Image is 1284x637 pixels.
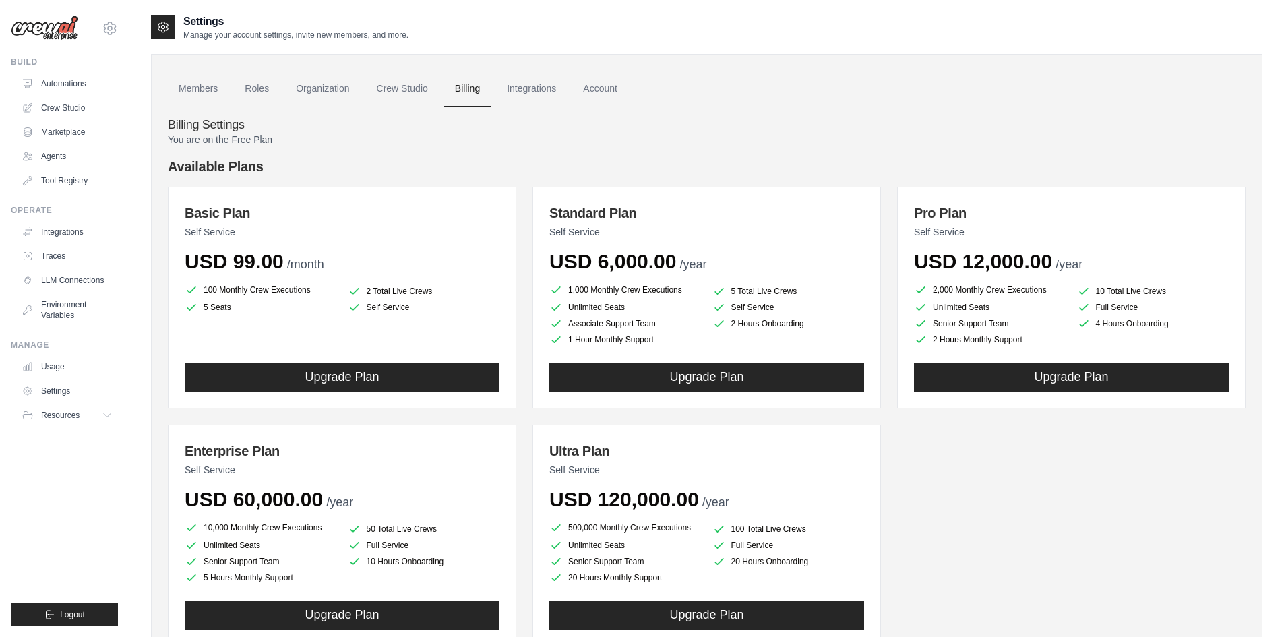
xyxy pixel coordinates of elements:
span: Logout [60,609,85,620]
h3: Ultra Plan [549,442,864,460]
li: 10 Total Live Crews [1077,284,1229,298]
span: USD 120,000.00 [549,488,699,510]
li: Self Service [348,301,500,314]
button: Upgrade Plan [185,363,499,392]
h4: Billing Settings [168,118,1246,133]
li: 4 Hours Onboarding [1077,317,1229,330]
li: 5 Total Live Crews [712,284,865,298]
h2: Settings [183,13,408,30]
li: 2 Hours Monthly Support [914,333,1066,346]
li: Associate Support Team [549,317,702,330]
p: You are on the Free Plan [168,133,1246,146]
li: 500,000 Monthly Crew Executions [549,520,702,536]
h4: Available Plans [168,157,1246,176]
a: Integrations [16,221,118,243]
li: Senior Support Team [914,317,1066,330]
li: 100 Total Live Crews [712,522,865,536]
button: Resources [16,404,118,426]
p: Self Service [549,225,864,239]
a: Traces [16,245,118,267]
li: Unlimited Seats [185,539,337,552]
li: 20 Hours Monthly Support [549,571,702,584]
li: 5 Seats [185,301,337,314]
h3: Enterprise Plan [185,442,499,460]
a: Automations [16,73,118,94]
li: 100 Monthly Crew Executions [185,282,337,298]
li: 50 Total Live Crews [348,522,500,536]
a: Billing [444,71,491,107]
button: Upgrade Plan [185,601,499,630]
a: Organization [285,71,360,107]
div: Operate [11,205,118,216]
li: 20 Hours Onboarding [712,555,865,568]
li: Unlimited Seats [914,301,1066,314]
li: 2 Total Live Crews [348,284,500,298]
span: /month [287,257,324,271]
a: Tool Registry [16,170,118,191]
img: Logo [11,16,78,41]
li: Unlimited Seats [549,539,702,552]
p: Self Service [914,225,1229,239]
div: Manage [11,340,118,351]
a: Crew Studio [366,71,439,107]
a: Members [168,71,228,107]
li: 10 Hours Onboarding [348,555,500,568]
h3: Pro Plan [914,204,1229,222]
a: Agents [16,146,118,167]
button: Upgrade Plan [914,363,1229,392]
li: 1 Hour Monthly Support [549,333,702,346]
h3: Standard Plan [549,204,864,222]
li: Senior Support Team [185,555,337,568]
a: Account [572,71,628,107]
li: Senior Support Team [549,555,702,568]
li: Self Service [712,301,865,314]
span: USD 99.00 [185,250,284,272]
span: USD 60,000.00 [185,488,323,510]
li: 2 Hours Onboarding [712,317,865,330]
p: Self Service [549,463,864,477]
span: /year [702,495,729,509]
li: 1,000 Monthly Crew Executions [549,282,702,298]
button: Upgrade Plan [549,601,864,630]
span: /year [326,495,353,509]
li: Full Service [712,539,865,552]
li: 2,000 Monthly Crew Executions [914,282,1066,298]
li: 5 Hours Monthly Support [185,571,337,584]
span: /year [1056,257,1082,271]
span: USD 6,000.00 [549,250,676,272]
li: Unlimited Seats [549,301,702,314]
span: USD 12,000.00 [914,250,1052,272]
button: Logout [11,603,118,626]
li: Full Service [1077,301,1229,314]
span: /year [679,257,706,271]
a: Integrations [496,71,567,107]
button: Upgrade Plan [549,363,864,392]
a: Marketplace [16,121,118,143]
p: Self Service [185,463,499,477]
a: LLM Connections [16,270,118,291]
span: Resources [41,410,80,421]
p: Manage your account settings, invite new members, and more. [183,30,408,40]
a: Environment Variables [16,294,118,326]
a: Usage [16,356,118,377]
p: Self Service [185,225,499,239]
li: 10,000 Monthly Crew Executions [185,520,337,536]
a: Settings [16,380,118,402]
a: Roles [234,71,280,107]
div: Build [11,57,118,67]
li: Full Service [348,539,500,552]
a: Crew Studio [16,97,118,119]
h3: Basic Plan [185,204,499,222]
